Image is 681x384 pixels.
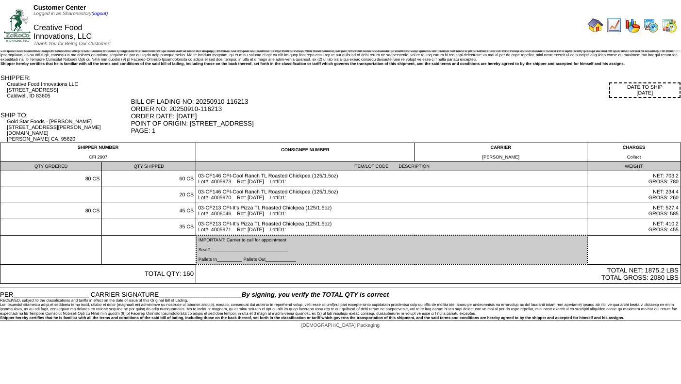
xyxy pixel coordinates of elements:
td: 80 CS [0,171,102,187]
td: 80 CS [0,203,102,219]
td: 45 CS [102,203,196,219]
div: BILL OF LADING NO: 20250910-116213 ORDER NO: 20250910-116213 ORDER DATE: [DATE] POINT OF ORIGIN: ... [131,98,681,134]
td: 35 CS [102,219,196,236]
td: QTY ORDERED [0,162,102,171]
div: CFI 2907 [2,155,194,160]
td: NET: 527.4 GROSS: 585 [587,203,681,219]
td: CARRIER [415,143,587,162]
div: Gold Star Foods - [PERSON_NAME] [STREET_ADDRESS][PERSON_NAME] [DOMAIN_NAME] [PERSON_NAME] CA, 95620 [7,119,130,142]
div: Creative Food Innovations LLC [STREET_ADDRESS] Caldwell, ID 83605 [7,81,130,99]
td: CONSIGNEE NUMBER [196,143,415,162]
td: 03-CF213 CFI-It's Pizza TL Roasted Chickpea (125/1.5oz) Lot#: 4005971 Rct: [DATE] LotID1: [196,219,587,236]
span: Thank You for Being Our Customer! [33,41,111,47]
td: TOTAL NET: 1875.2 LBS TOTAL GROSS: 2080 LBS [196,264,681,284]
div: Collect [589,155,679,160]
td: CHARGES [587,143,681,162]
span: [DEMOGRAPHIC_DATA] Packaging [301,323,380,328]
span: Creative Food Innovations, LLC [33,24,92,41]
td: 03-CF146 CFI-Cool Ranch TL Roasted Chickpea (125/1.5oz) Lot#: 4005970 Rct: [DATE] LotID1: [196,187,587,203]
span: By signing, you verify the TOTAL QTY is correct [242,291,389,298]
td: SHIPPER NUMBER [0,143,196,162]
td: NET: 410.2 GROSS: 455 [587,219,681,236]
div: DATE TO SHIP [DATE] [609,82,681,98]
td: 60 CS [102,171,196,187]
td: 20 CS [102,187,196,203]
td: NET: 703.2 GROSS: 780 [587,171,681,187]
a: (logout) [92,11,108,16]
td: 03-CF213 CFI-It's Pizza TL Roasted Chickpea (125/1.5oz) Lot#: 4006046 Rct: [DATE] LotID1: [196,203,587,219]
td: ITEM/LOT CODE DESCRIPTION [196,162,587,171]
img: ZoRoCo_Logo(Green%26Foil)%20jpg.webp [4,9,31,41]
td: 03-CF146 CFI-Cool Ranch TL Roasted Chickpea (125/1.5oz) Lot#: 4005973 Rct: [DATE] LotID1: [196,171,587,187]
td: QTY SHIPPED [102,162,196,171]
img: home.gif [588,17,603,33]
div: [PERSON_NAME] [416,155,585,160]
div: SHIPPER: [0,74,130,81]
div: Shipper hereby certifies that he is familiar with all the terms and conditions of the said bill o... [0,62,681,66]
img: calendarprod.gif [643,17,659,33]
span: Logged in as Sharonestory [33,11,108,16]
td: NET: 234.4 GROSS: 260 [587,187,681,203]
div: SHIP TO: [0,112,130,119]
td: TOTAL QTY: 160 [0,264,196,284]
td: IMPORTANT: Carrier to call for appointment Seal#_______________________________ Pallets In_______... [196,235,587,264]
td: WEIGHT [587,162,681,171]
img: line_graph.gif [606,17,622,33]
img: calendarinout.gif [662,17,677,33]
img: graph.gif [625,17,640,33]
span: Customer Center [33,4,86,11]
